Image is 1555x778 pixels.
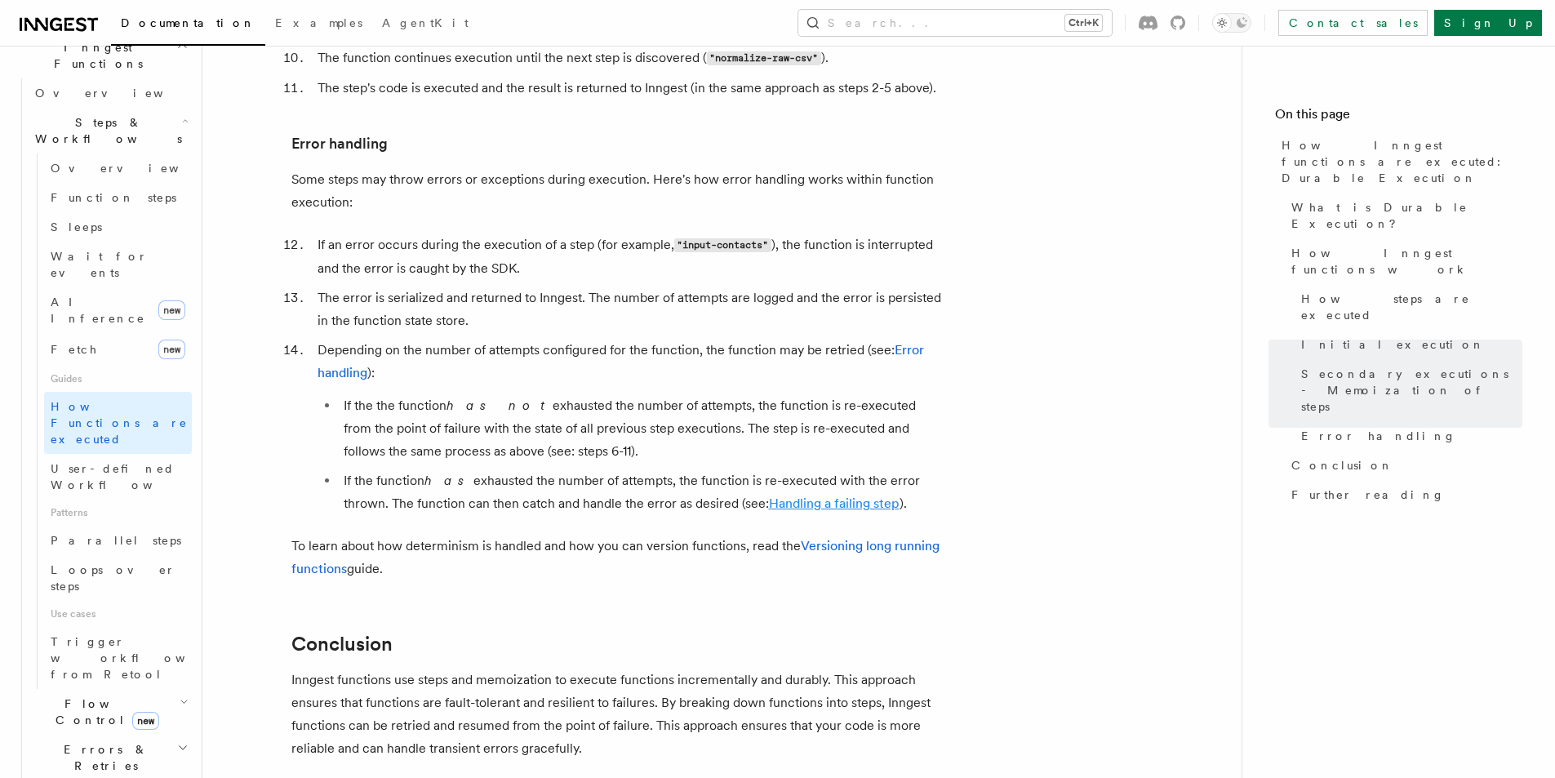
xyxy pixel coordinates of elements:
[44,526,192,555] a: Parallel steps
[44,555,192,601] a: Loops over steps
[44,153,192,183] a: Overview
[1291,457,1393,473] span: Conclusion
[44,392,192,454] a: How Functions are executed
[29,741,177,774] span: Errors & Retries
[707,51,821,65] code: "normalize-raw-csv"
[1282,137,1522,186] span: How Inngest functions are executed: Durable Execution
[44,183,192,212] a: Function steps
[51,191,176,204] span: Function steps
[313,77,944,100] li: The step's code is executed and the result is returned to Inngest (in the same approach as steps ...
[51,250,148,279] span: Wait for events
[51,635,230,681] span: Trigger workflows from Retool
[111,5,265,46] a: Documentation
[313,233,944,280] li: If an error occurs during the execution of a step (for example, ), the function is interrupted an...
[44,601,192,627] span: Use cases
[1065,15,1102,31] kbd: Ctrl+K
[29,114,182,147] span: Steps & Workflows
[51,296,145,325] span: AI Inference
[121,16,255,29] span: Documentation
[313,47,944,70] li: The function continues execution until the next step is discovered ( ).
[51,534,181,547] span: Parallel steps
[51,343,98,356] span: Fetch
[1301,428,1456,444] span: Error handling
[35,87,203,100] span: Overview
[1291,199,1522,232] span: What is Durable Execution?
[1295,330,1522,359] a: Initial execution
[1301,291,1522,323] span: How steps are executed
[158,300,185,320] span: new
[1295,421,1522,451] a: Error handling
[291,132,388,155] a: Error handling
[382,16,469,29] span: AgentKit
[291,535,944,580] p: To learn about how determinism is handled and how you can version functions, read the guide.
[44,366,192,392] span: Guides
[1212,13,1251,33] button: Toggle dark mode
[44,333,192,366] a: Fetchnew
[1285,238,1522,284] a: How Inngest functions work
[158,340,185,359] span: new
[44,454,192,500] a: User-defined Workflows
[44,287,192,333] a: AI Inferencenew
[1285,193,1522,238] a: What is Durable Execution?
[275,16,362,29] span: Examples
[313,287,944,332] li: The error is serialized and returned to Inngest. The number of attempts are logged and the error ...
[29,108,192,153] button: Steps & Workflows
[51,162,219,175] span: Overview
[1291,487,1445,503] span: Further reading
[674,238,771,252] code: "input-contacts"
[291,633,393,656] a: Conclusion
[51,220,102,233] span: Sleeps
[1301,336,1485,353] span: Initial execution
[1301,366,1522,415] span: Secondary executions - Memoization of steps
[1275,131,1522,193] a: How Inngest functions are executed: Durable Execution
[424,473,473,488] em: has
[447,398,553,413] em: has not
[313,339,944,515] li: Depending on the number of attempts configured for the function, the function may be retried (see...
[29,153,192,689] div: Steps & Workflows
[1285,451,1522,480] a: Conclusion
[44,242,192,287] a: Wait for events
[13,39,176,72] span: Inngest Functions
[51,400,188,446] span: How Functions are executed
[798,10,1112,36] button: Search...Ctrl+K
[29,696,180,728] span: Flow Control
[44,212,192,242] a: Sleeps
[1295,284,1522,330] a: How steps are executed
[372,5,478,44] a: AgentKit
[1434,10,1542,36] a: Sign Up
[44,500,192,526] span: Patterns
[29,78,192,108] a: Overview
[1275,104,1522,131] h4: On this page
[291,669,944,760] p: Inngest functions use steps and memoization to execute functions incrementally and durably. This ...
[1291,245,1522,278] span: How Inngest functions work
[291,538,940,576] a: Versioning long running functions
[769,496,900,511] a: Handling a failing step
[339,469,944,515] li: If the function exhausted the number of attempts, the function is re-executed with the error thro...
[1285,480,1522,509] a: Further reading
[291,168,944,214] p: Some steps may throw errors or exceptions during execution. Here's how error handling works withi...
[1278,10,1428,36] a: Contact sales
[44,627,192,689] a: Trigger workflows from Retool
[51,462,198,491] span: User-defined Workflows
[1295,359,1522,421] a: Secondary executions - Memoization of steps
[265,5,372,44] a: Examples
[339,394,944,463] li: If the the function exhausted the number of attempts, the function is re-executed from the point ...
[132,712,159,730] span: new
[13,33,192,78] button: Inngest Functions
[51,563,175,593] span: Loops over steps
[29,689,192,735] button: Flow Controlnew
[318,342,924,380] a: Error handling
